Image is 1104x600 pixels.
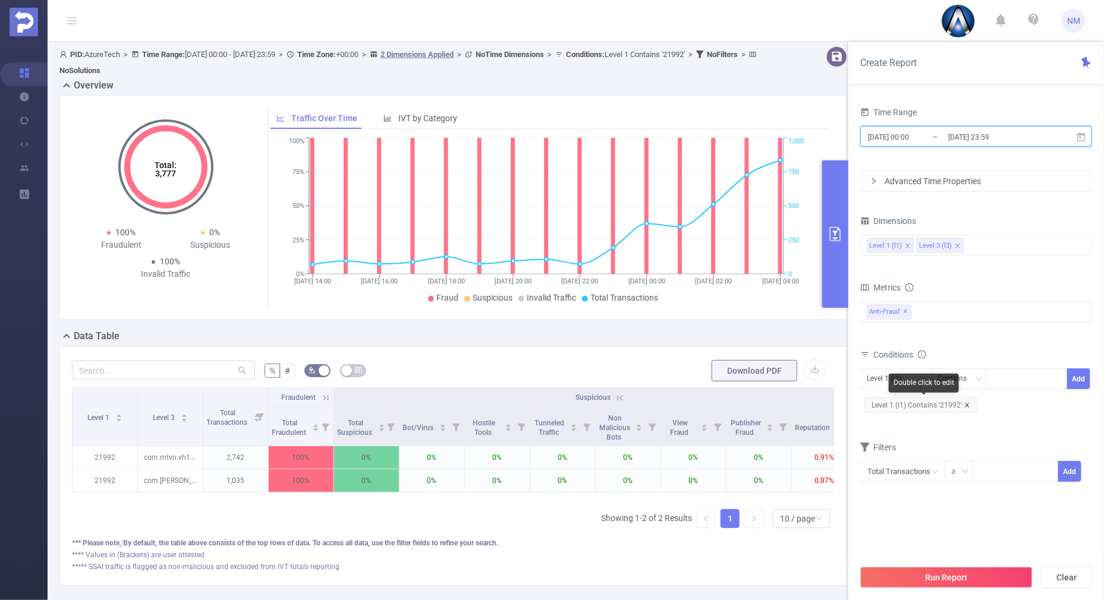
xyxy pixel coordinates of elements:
[400,446,464,469] p: 0%
[269,469,334,492] p: 100%
[59,50,760,75] span: AzureTech [DATE] 00:00 - [DATE] 23:59 +00:00
[291,113,357,123] span: Traffic Over Time
[209,228,220,237] span: 0%
[334,446,399,469] p: 0%
[72,561,835,572] div: ***** SSAI traffic is flagged as non-malicious and excluded from IVT totals reporting
[378,427,385,430] i: icon: caret-down
[867,369,910,389] div: Level 1 (l1)
[402,424,435,432] span: Bot/Virus
[738,50,749,59] span: >
[285,366,290,375] span: #
[380,50,454,59] u: 2 Dimensions Applied
[762,277,799,285] tspan: [DATE] 04:00
[860,443,896,452] span: Filters
[867,129,963,145] input: Start date
[505,422,512,430] div: Sort
[766,422,773,430] div: Sort
[570,422,577,430] div: Sort
[355,367,362,374] i: icon: table
[334,469,399,492] p: 0%
[661,446,726,469] p: 0%
[600,414,631,441] span: Non Malicious Bots
[628,277,665,285] tspan: [DATE] 00:00
[59,50,70,58] i: icon: user
[312,422,319,426] i: icon: caret-up
[269,366,275,375] span: %
[571,427,577,430] i: icon: caret-down
[138,446,203,469] p: com.mtvn.vh1android
[731,419,761,437] span: Publisher Fraud
[292,236,304,244] tspan: 25%
[378,422,385,426] i: icon: caret-up
[709,408,726,446] i: Filter menu
[721,510,739,528] a: 1
[780,510,815,528] div: 10 / page
[312,427,319,430] i: icon: caret-down
[917,238,964,253] li: Level 3 (l3)
[272,419,308,437] span: Total Fraudulent
[860,57,917,68] span: Create Report
[952,462,964,481] div: ≥
[465,446,530,469] p: 0%
[296,270,304,278] tspan: 0%
[505,427,512,430] i: icon: caret-down
[962,468,969,476] i: icon: down
[382,408,399,446] i: Filter menu
[767,427,773,430] i: icon: caret-down
[115,412,122,419] div: Sort
[750,515,757,522] i: icon: right
[473,419,496,437] span: Hostile Tools
[867,304,912,320] span: Anti-Fraud
[297,50,336,59] b: Time Zone:
[788,236,799,244] tspan: 250
[74,78,114,93] h2: Overview
[860,567,1033,588] button: Run Report
[72,550,835,560] div: **** Values in (Brackets) are user attested
[701,422,708,430] div: Sort
[795,424,832,432] span: Reputation
[513,408,530,446] i: Filter menu
[860,216,916,226] span: Dimensions
[671,419,691,437] span: View Fraud
[156,169,177,178] tspan: 3,777
[59,66,100,75] b: No Solutions
[77,239,166,251] div: Fraudulent
[566,50,685,59] span: Level 1 Contains '21992'
[337,419,374,437] span: Total Suspicious
[292,168,304,176] tspan: 75%
[601,509,692,528] li: Showing 1-2 of 2 Results
[721,509,740,528] li: 1
[439,422,446,426] i: icon: caret-up
[203,446,268,469] p: 2,742
[561,277,598,285] tspan: [DATE] 22:00
[436,293,458,302] span: Fraud
[505,422,512,426] i: icon: caret-up
[590,293,659,302] span: Total Transactions
[578,408,595,446] i: Filter menu
[575,393,611,402] span: Suspicious
[947,129,1043,145] input: End date
[439,427,446,430] i: icon: caret-down
[860,283,901,292] span: Metrics
[703,515,710,522] i: icon: left
[448,408,464,446] i: Filter menu
[889,374,959,393] div: Double click to edit
[905,283,914,292] i: icon: info-circle
[530,446,595,469] p: 0%
[115,417,122,421] i: icon: caret-down
[251,388,268,446] i: Filter menu
[695,277,732,285] tspan: [DATE] 02:00
[788,203,799,210] tspan: 500
[138,469,203,492] p: com.[PERSON_NAME].trutv
[775,408,791,446] i: Filter menu
[976,375,983,384] i: icon: down
[661,469,726,492] p: 0%
[142,50,185,59] b: Time Range:
[454,50,465,59] span: >
[918,350,926,359] i: icon: info-circle
[206,409,249,427] span: Total Transactions
[702,422,708,426] i: icon: caret-up
[269,446,334,469] p: 100%
[10,8,38,36] img: Protected Media
[904,305,908,319] span: ✕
